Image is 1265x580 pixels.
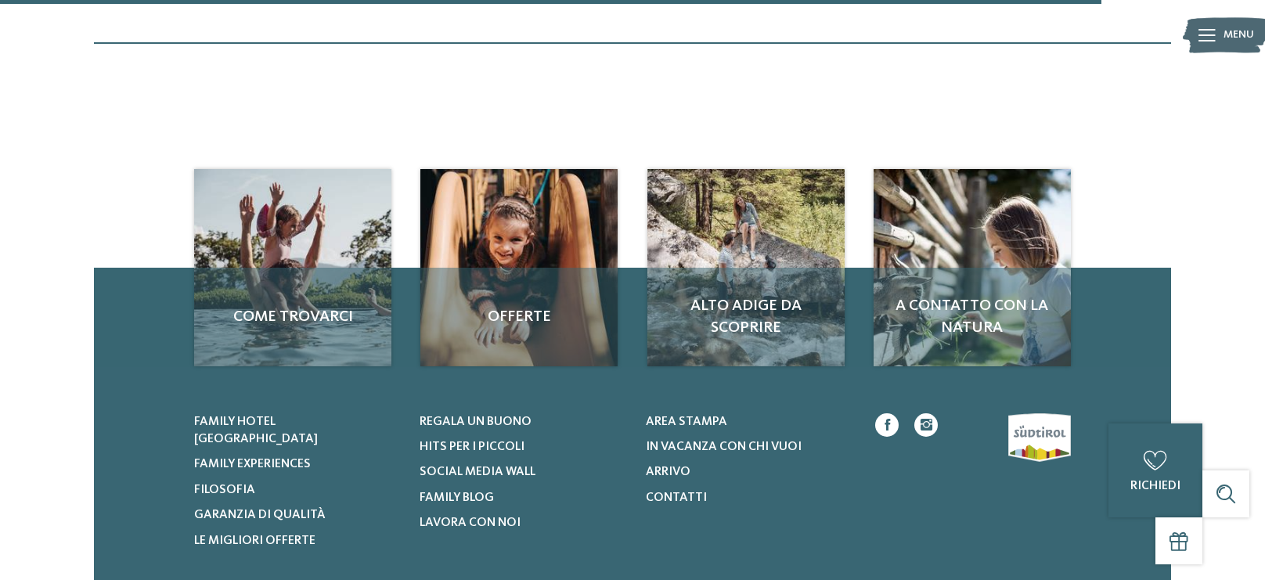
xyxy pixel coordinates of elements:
[194,169,391,366] img: Cercate un hotel per famiglie? Qui troverete solo i migliori!
[646,489,852,506] a: Contatti
[420,413,625,430] a: Regala un buono
[194,481,400,499] a: Filosofia
[874,169,1071,366] a: Cercate un hotel per famiglie? Qui troverete solo i migliori! A contatto con la natura
[194,509,326,521] span: Garanzia di qualità
[420,169,618,366] img: Cercate un hotel per famiglie? Qui troverete solo i migliori!
[420,517,521,529] span: Lavora con noi
[646,438,852,456] a: In vacanza con chi vuoi
[420,441,524,453] span: Hits per i piccoli
[436,306,602,328] span: Offerte
[194,484,255,496] span: Filosofia
[1130,480,1180,492] span: richiedi
[647,169,845,366] a: Cercate un hotel per famiglie? Qui troverete solo i migliori! Alto Adige da scoprire
[663,295,829,339] span: Alto Adige da scoprire
[646,416,727,428] span: Area stampa
[194,416,318,445] span: Family hotel [GEOGRAPHIC_DATA]
[646,441,802,453] span: In vacanza con chi vuoi
[420,489,625,506] a: Family Blog
[194,456,400,473] a: Family experiences
[420,492,494,504] span: Family Blog
[194,532,400,549] a: Le migliori offerte
[647,169,845,366] img: Cercate un hotel per famiglie? Qui troverete solo i migliori!
[889,295,1055,339] span: A contatto con la natura
[646,492,707,504] span: Contatti
[1108,423,1202,517] a: richiedi
[646,466,690,478] span: Arrivo
[194,458,311,470] span: Family experiences
[194,413,400,449] a: Family hotel [GEOGRAPHIC_DATA]
[194,506,400,524] a: Garanzia di qualità
[646,463,852,481] a: Arrivo
[420,169,618,366] a: Cercate un hotel per famiglie? Qui troverete solo i migliori! Offerte
[210,306,376,328] span: Come trovarci
[420,463,625,481] a: Social Media Wall
[420,438,625,456] a: Hits per i piccoli
[420,514,625,531] a: Lavora con noi
[420,466,535,478] span: Social Media Wall
[420,416,532,428] span: Regala un buono
[194,169,391,366] a: Cercate un hotel per famiglie? Qui troverete solo i migliori! Come trovarci
[646,413,852,430] a: Area stampa
[874,169,1071,366] img: Cercate un hotel per famiglie? Qui troverete solo i migliori!
[194,535,315,547] span: Le migliori offerte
